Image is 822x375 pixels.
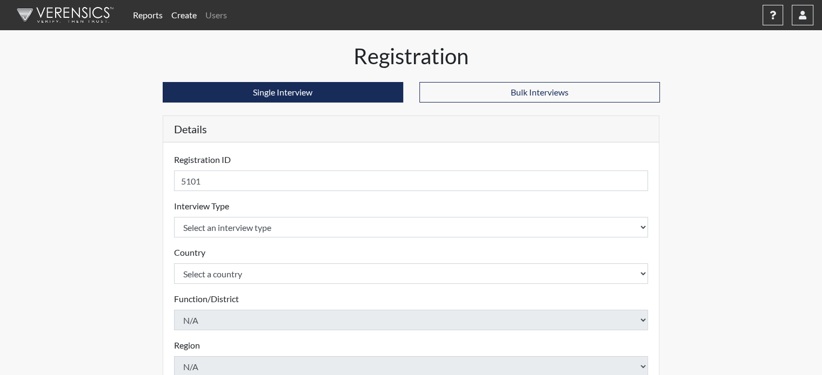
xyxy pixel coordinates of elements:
a: Reports [129,4,167,26]
h5: Details [163,116,659,142]
label: Interview Type [174,200,229,213]
label: Country [174,246,205,259]
button: Single Interview [163,82,403,103]
a: Create [167,4,201,26]
label: Registration ID [174,153,231,166]
label: Region [174,339,200,352]
label: Function/District [174,292,239,305]
button: Bulk Interviews [419,82,660,103]
input: Insert a Registration ID, which needs to be a unique alphanumeric value for each interviewee [174,171,649,191]
h1: Registration [163,43,660,69]
a: Users [201,4,231,26]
